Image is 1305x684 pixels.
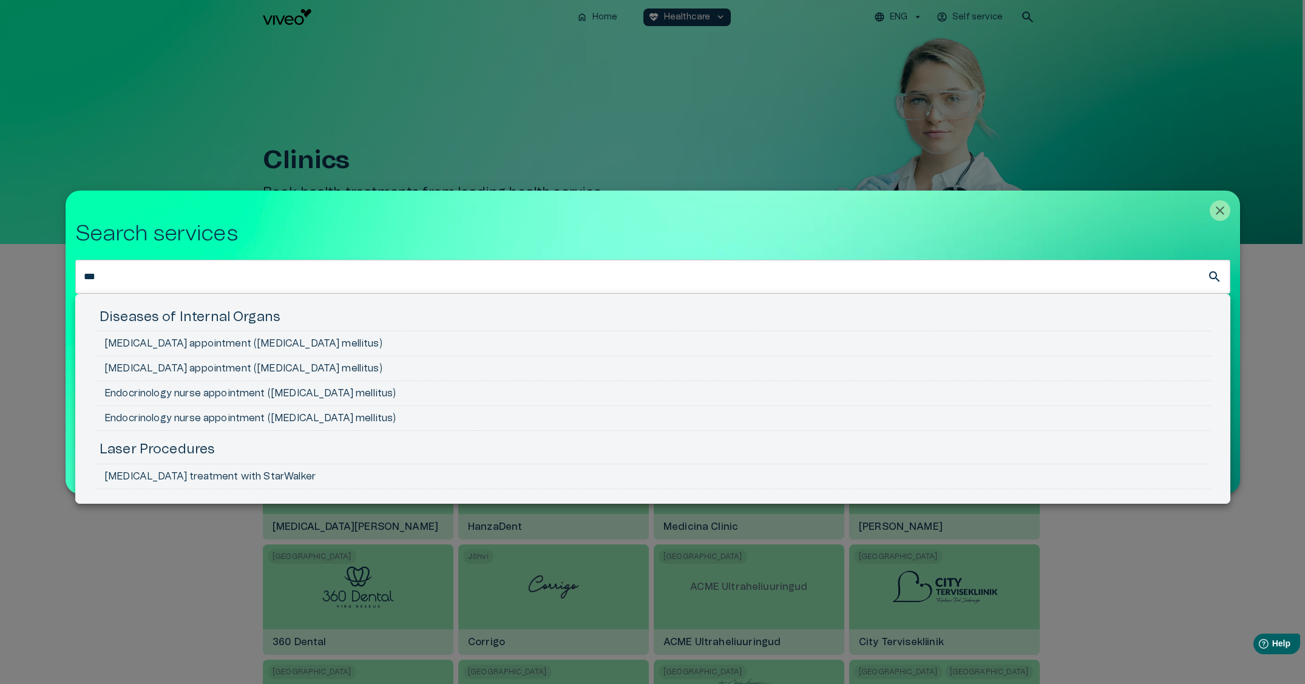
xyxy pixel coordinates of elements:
li: [MEDICAL_DATA] treatment with StarWalker [95,464,1211,489]
iframe: Help widget launcher [1210,629,1305,663]
li: Endocrinology nurse appointment ([MEDICAL_DATA] mellitus) [95,406,1211,431]
li: [MEDICAL_DATA] appointment ([MEDICAL_DATA] mellitus) [95,356,1211,381]
h5: Diseases of Internal Organs [95,308,1211,331]
li: Endocrinology nurse appointment ([MEDICAL_DATA] mellitus) [95,381,1211,406]
li: [MEDICAL_DATA] appointment ([MEDICAL_DATA] mellitus) [95,331,1211,356]
h5: Laser Procedures [95,441,1211,463]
